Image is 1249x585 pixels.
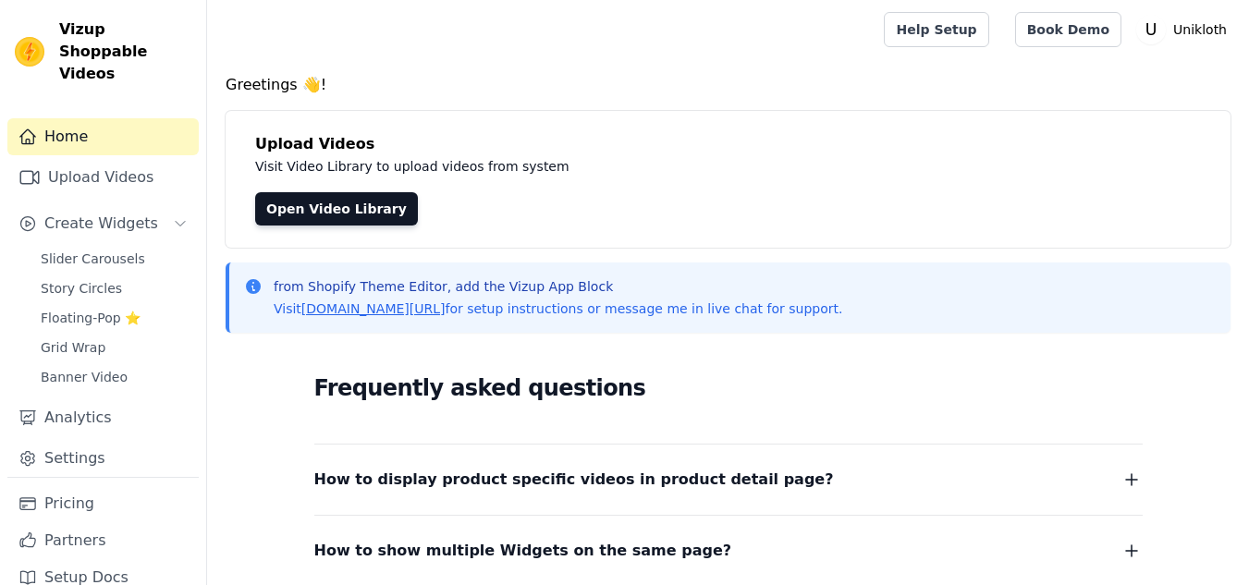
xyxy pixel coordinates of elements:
[226,74,1231,96] h4: Greetings 👋!
[7,205,199,242] button: Create Widgets
[884,12,988,47] a: Help Setup
[7,522,199,559] a: Partners
[41,279,122,298] span: Story Circles
[314,467,834,493] span: How to display product specific videos in product detail page?
[30,275,199,301] a: Story Circles
[59,18,191,85] span: Vizup Shoppable Videos
[1136,13,1234,46] button: U Unikloth
[255,192,418,225] a: Open Video Library
[41,309,141,327] span: Floating-Pop ⭐
[255,133,1201,155] h4: Upload Videos
[44,213,158,235] span: Create Widgets
[314,370,1143,407] h2: Frequently asked questions
[1015,12,1121,47] a: Book Demo
[30,305,199,331] a: Floating-Pop ⭐
[41,250,145,268] span: Slider Carousels
[255,155,1084,177] p: Visit Video Library to upload videos from system
[30,335,199,360] a: Grid Wrap
[41,338,105,357] span: Grid Wrap
[15,37,44,67] img: Vizup
[301,301,446,316] a: [DOMAIN_NAME][URL]
[314,467,1143,493] button: How to display product specific videos in product detail page?
[7,399,199,436] a: Analytics
[1145,20,1157,39] text: U
[1166,13,1234,46] p: Unikloth
[41,368,128,386] span: Banner Video
[7,159,199,196] a: Upload Videos
[7,118,199,155] a: Home
[7,485,199,522] a: Pricing
[274,299,842,318] p: Visit for setup instructions or message me in live chat for support.
[314,538,1143,564] button: How to show multiple Widgets on the same page?
[7,440,199,477] a: Settings
[314,538,732,564] span: How to show multiple Widgets on the same page?
[274,277,842,296] p: from Shopify Theme Editor, add the Vizup App Block
[30,246,199,272] a: Slider Carousels
[30,364,199,390] a: Banner Video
